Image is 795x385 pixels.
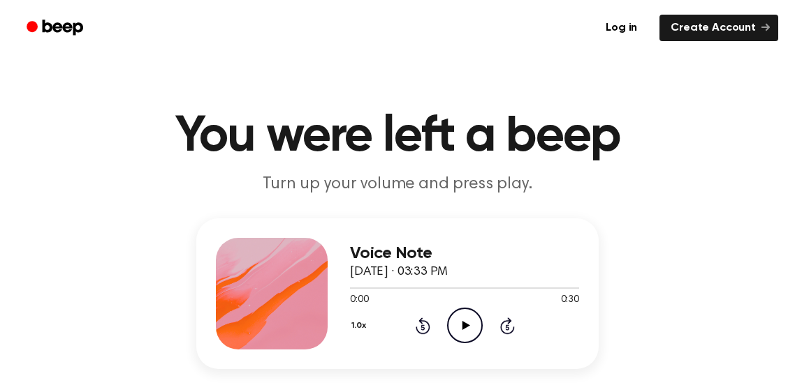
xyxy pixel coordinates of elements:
[40,112,755,162] h1: You were left a beep
[350,293,368,308] span: 0:00
[350,266,448,278] span: [DATE] · 03:33 PM
[350,314,371,338] button: 1.0x
[592,12,651,44] a: Log in
[129,173,666,196] p: Turn up your volume and press play.
[561,293,579,308] span: 0:30
[350,244,579,263] h3: Voice Note
[17,15,96,42] a: Beep
[659,15,778,41] a: Create Account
